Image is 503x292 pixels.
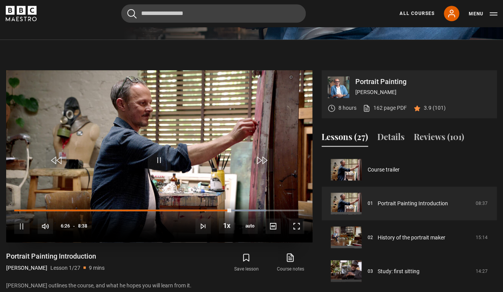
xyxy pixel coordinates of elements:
[50,264,80,272] p: Lesson 1/27
[378,233,445,241] a: History of the portrait maker
[242,218,258,234] span: auto
[265,218,281,234] button: Captions
[14,218,30,234] button: Pause
[368,166,400,174] a: Course trailer
[6,264,47,272] p: [PERSON_NAME]
[73,223,75,229] span: -
[78,219,87,233] span: 8:38
[6,281,312,289] p: [PERSON_NAME] outlines the course, and what he hopes you will learn from it.
[61,219,70,233] span: 6:26
[121,4,306,23] input: Search
[378,200,448,208] a: Portrait Painting Introduction
[195,218,211,234] button: Next Lesson
[414,130,464,147] button: Reviews (101)
[378,267,420,275] a: Study: first sitting
[89,264,105,272] p: 9 mins
[338,104,356,112] p: 8 hours
[224,251,268,274] button: Save lesson
[289,218,304,234] button: Fullscreen
[355,88,491,96] p: [PERSON_NAME]
[219,218,234,233] button: Playback Rate
[6,6,37,21] svg: BBC Maestro
[14,210,304,211] div: Progress Bar
[127,9,137,18] button: Submit the search query
[321,130,368,147] button: Lessons (27)
[468,10,497,18] button: Toggle navigation
[400,10,435,17] a: All Courses
[268,251,312,274] a: Course notes
[424,104,446,112] p: 3.9 (101)
[377,130,405,147] button: Details
[355,78,491,85] p: Portrait Painting
[6,70,312,242] video-js: Video Player
[38,218,53,234] button: Mute
[6,251,105,261] h1: Portrait Painting Introduction
[242,218,258,234] div: Current quality: 720p
[363,104,407,112] a: 162 page PDF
